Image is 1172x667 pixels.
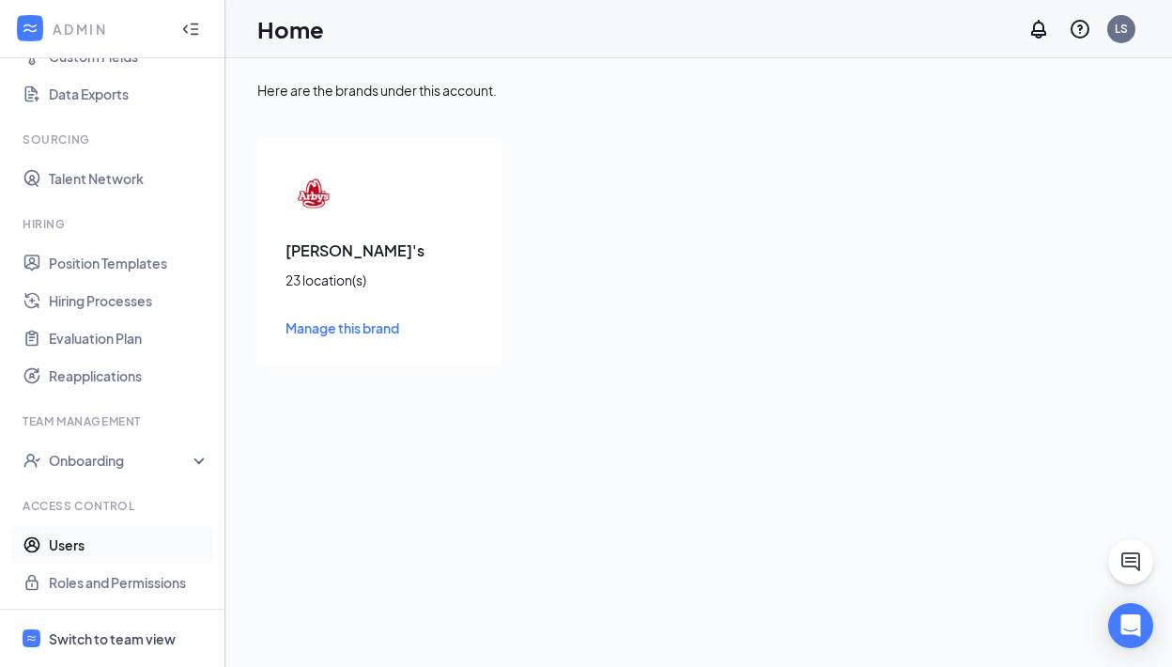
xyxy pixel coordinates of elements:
div: 23 location(s) [285,271,473,289]
div: Hiring [23,216,206,232]
div: Here are the brands under this account. [257,81,1140,100]
svg: WorkstreamLogo [21,19,39,38]
a: Talent Network [49,160,209,197]
a: Hiring Processes [49,282,209,319]
a: Data Exports [49,75,209,113]
svg: Collapse [181,20,200,39]
a: Evaluation Plan [49,319,209,357]
a: Users [49,526,209,564]
h3: [PERSON_NAME]'s [285,240,473,261]
div: Team Management [23,413,206,429]
button: ChatActive [1108,539,1153,584]
div: ADMIN [53,20,164,39]
div: Sourcing [23,132,206,147]
svg: UserCheck [23,451,41,470]
span: Manage this brand [285,319,399,336]
svg: ChatActive [1119,551,1142,573]
svg: WorkstreamLogo [25,632,38,644]
a: Manage this brand [285,318,473,338]
svg: QuestionInfo [1069,18,1091,40]
div: LS [1115,21,1128,37]
h1: Home [257,13,324,45]
svg: Notifications [1027,18,1050,40]
a: Position Templates [49,244,209,282]
div: Onboarding [49,451,193,470]
div: Open Intercom Messenger [1108,603,1153,648]
a: Roles and Permissions [49,564,209,601]
a: Reapplications [49,357,209,395]
div: Access control [23,498,206,514]
img: Arby's logo [285,165,342,222]
div: Switch to team view [49,629,176,648]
